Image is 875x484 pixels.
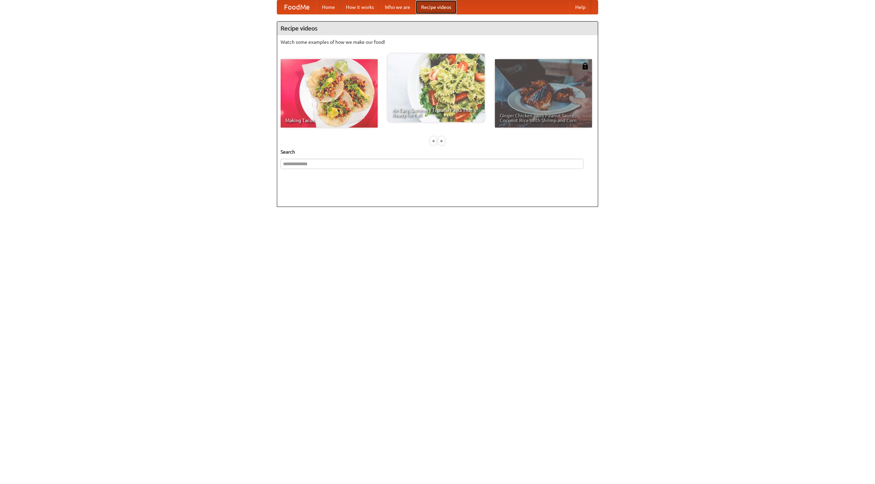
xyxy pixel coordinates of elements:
a: Recipe videos [416,0,457,14]
a: Home [317,0,340,14]
a: Help [570,0,591,14]
h4: Recipe videos [277,22,598,35]
div: « [430,136,436,145]
a: How it works [340,0,379,14]
span: Making Tacos [285,118,373,123]
p: Watch some examples of how we make our food! [281,39,594,45]
h5: Search [281,148,594,155]
span: An Easy, Summery Tomato Pasta That's Ready for Fall [392,108,480,117]
a: FoodMe [277,0,317,14]
a: Making Tacos [281,59,378,128]
a: An Easy, Summery Tomato Pasta That's Ready for Fall [388,54,485,122]
a: Who we are [379,0,416,14]
div: » [439,136,445,145]
img: 483408.png [582,63,589,69]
